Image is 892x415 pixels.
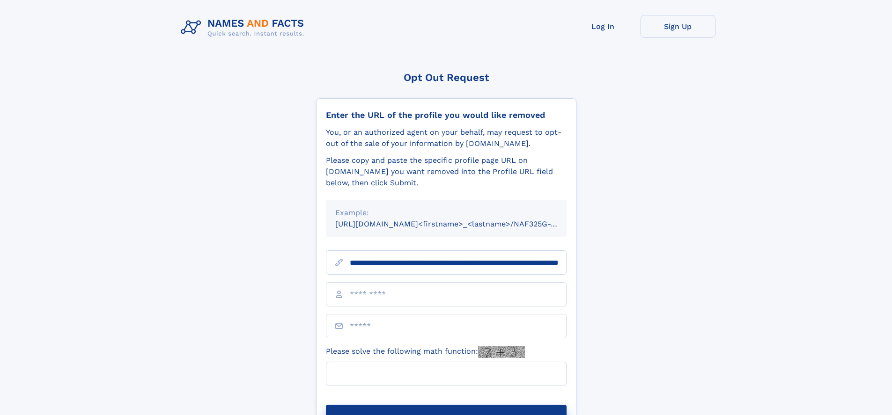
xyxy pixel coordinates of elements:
[566,15,641,38] a: Log In
[326,346,525,358] label: Please solve the following math function:
[326,110,567,120] div: Enter the URL of the profile you would like removed
[316,72,576,83] div: Opt Out Request
[641,15,715,38] a: Sign Up
[326,127,567,149] div: You, or an authorized agent on your behalf, may request to opt-out of the sale of your informatio...
[326,155,567,189] div: Please copy and paste the specific profile page URL on [DOMAIN_NAME] you want removed into the Pr...
[335,219,584,228] small: [URL][DOMAIN_NAME]<firstname>_<lastname>/NAF325G-xxxxxxxx
[335,207,557,218] div: Example:
[177,15,312,40] img: Logo Names and Facts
